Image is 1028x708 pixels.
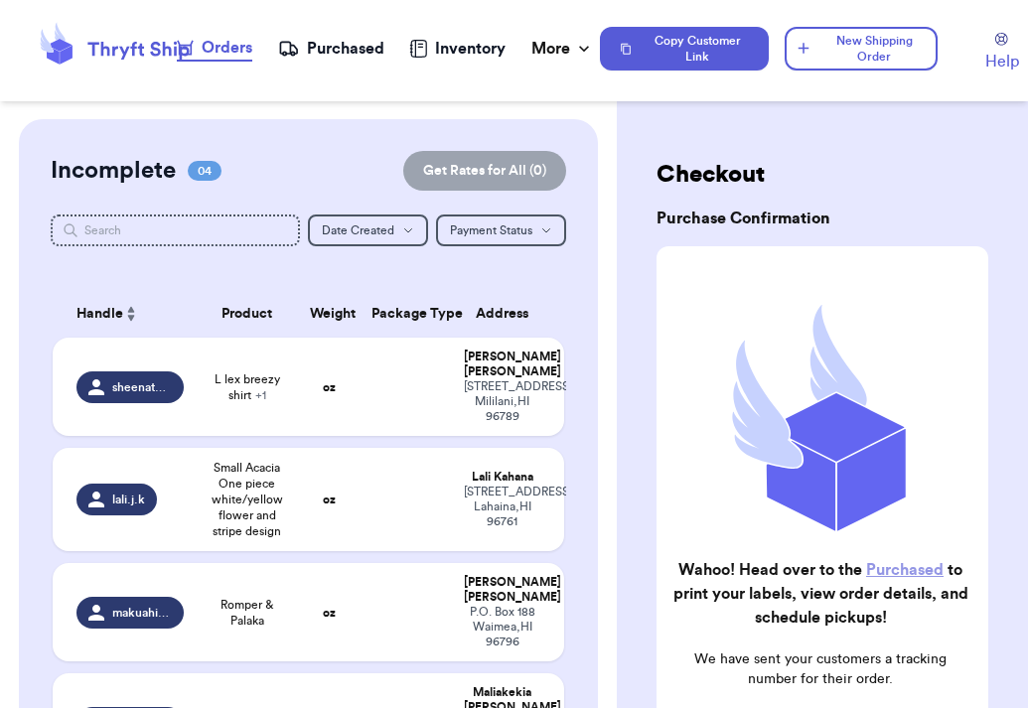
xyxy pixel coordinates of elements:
strong: oz [323,607,336,619]
h2: Checkout [657,159,988,191]
a: Inventory [409,37,506,61]
a: Orders [177,36,252,62]
strong: oz [323,494,336,505]
span: Help [985,50,1019,73]
button: Get Rates for All (0) [403,151,566,191]
strong: oz [323,381,336,393]
button: Sort ascending [123,302,139,326]
th: Product [196,290,298,338]
span: Romper & Palaka [208,597,286,629]
th: Address [452,290,565,338]
input: Search [51,214,301,246]
div: [STREET_ADDRESS] Lahaina , HI 96761 [464,485,541,529]
th: Package Type [360,290,452,338]
a: Purchased [278,37,384,61]
span: 04 [188,161,221,181]
span: sheenatuazon [112,379,172,395]
button: Payment Status [436,214,566,246]
div: More [531,37,594,61]
p: We have sent your customers a tracking number for their order. [672,649,968,689]
div: [PERSON_NAME] [PERSON_NAME] [464,350,541,379]
button: Copy Customer Link [600,27,769,71]
a: Purchased [866,562,944,578]
div: P.O. Box 188 Waimea , HI 96796 [464,605,541,649]
span: Payment Status [450,224,532,236]
span: + 1 [255,389,266,401]
span: Date Created [322,224,394,236]
div: Orders [177,36,252,60]
span: makuahine.thrift [112,605,172,621]
div: [PERSON_NAME] [PERSON_NAME] [464,575,541,605]
div: [STREET_ADDRESS] Mililani , HI 96789 [464,379,541,424]
span: lali.j.k [112,492,145,507]
button: New Shipping Order [785,27,938,71]
h2: Incomplete [51,155,176,187]
span: Small Acacia One piece white/yellow flower and stripe design [208,460,286,539]
h3: Purchase Confirmation [657,207,988,230]
span: L lex breezy shirt [208,371,286,403]
th: Weight [298,290,360,338]
a: Help [985,33,1019,73]
h2: Wahoo! Head over to the to print your labels, view order details, and schedule pickups! [672,558,968,630]
button: Date Created [308,214,428,246]
span: Handle [76,304,123,325]
div: Lali Kahana [464,470,541,485]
